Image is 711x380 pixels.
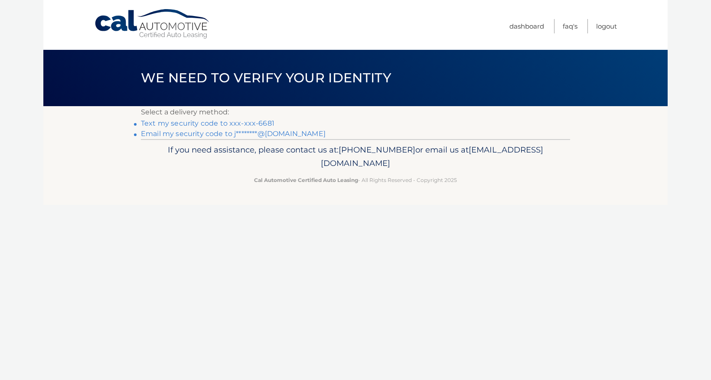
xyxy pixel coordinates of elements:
p: Select a delivery method: [141,106,570,118]
p: If you need assistance, please contact us at: or email us at [147,143,564,171]
span: We need to verify your identity [141,70,391,86]
a: Cal Automotive [94,9,211,39]
a: Email my security code to j********@[DOMAIN_NAME] [141,130,326,138]
a: FAQ's [563,19,577,33]
a: Logout [596,19,617,33]
span: [PHONE_NUMBER] [339,145,415,155]
strong: Cal Automotive Certified Auto Leasing [254,177,358,183]
p: - All Rights Reserved - Copyright 2025 [147,175,564,185]
a: Text my security code to xxx-xxx-6681 [141,119,274,127]
a: Dashboard [509,19,544,33]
